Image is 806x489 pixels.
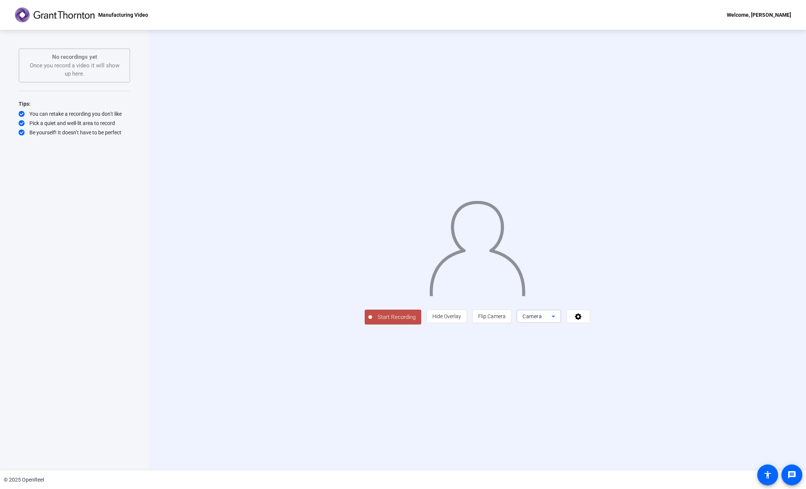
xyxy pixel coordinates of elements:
span: Start Recording [372,313,421,322]
img: overlay [429,195,526,296]
div: Tips: [19,99,130,108]
div: Once you record a video it will show up here. [27,53,122,78]
p: No recordings yet [27,53,122,61]
div: Be yourself! It doesn’t have to be perfect [19,129,130,136]
span: Camera [522,313,542,319]
button: Hide Overlay [426,310,467,323]
div: You can retake a recording you don’t like [19,110,130,118]
p: Manufacturing Video [98,10,148,19]
div: © 2025 OpenReel [4,476,44,484]
button: Start Recording [365,310,421,325]
span: Hide Overlay [432,313,461,319]
mat-icon: message [787,470,796,479]
img: OpenReel logo [15,7,95,22]
button: Flip Camera [472,310,512,323]
span: Flip Camera [478,313,506,319]
div: Welcome, [PERSON_NAME] [727,10,791,19]
div: Pick a quiet and well-lit area to record [19,119,130,127]
mat-icon: accessibility [763,470,772,479]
